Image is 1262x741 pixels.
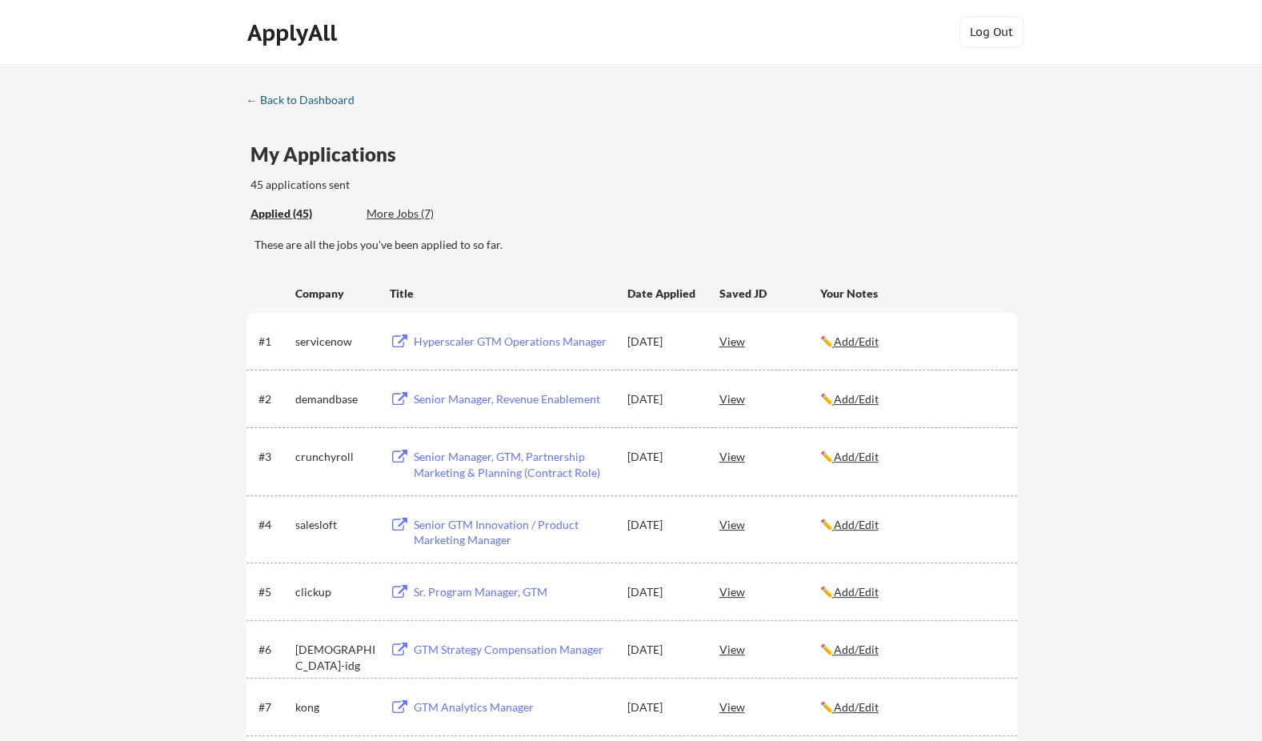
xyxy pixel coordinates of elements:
div: My Applications [250,145,409,164]
div: kong [295,699,375,715]
div: These are job applications we think you'd be a good fit for, but couldn't apply you to automatica... [367,206,484,222]
div: ✏️ [820,584,1003,600]
div: [DATE] [627,334,698,350]
div: View [719,577,820,606]
u: Add/Edit [834,450,879,463]
div: crunchyroll [295,449,375,465]
div: #7 [258,699,290,715]
div: These are all the jobs you've been applied to so far. [250,206,355,222]
u: Add/Edit [834,392,879,406]
div: #6 [258,642,290,658]
u: Add/Edit [834,334,879,348]
div: salesloft [295,517,375,533]
div: [DATE] [627,517,698,533]
div: Senior GTM Innovation / Product Marketing Manager [414,517,612,548]
div: ✏️ [820,391,1003,407]
div: Hyperscaler GTM Operations Manager [414,334,612,350]
div: ✏️ [820,699,1003,715]
div: More Jobs (7) [367,206,484,222]
div: Senior Manager, GTM, Partnership Marketing & Planning (Contract Role) [414,449,612,480]
div: #5 [258,584,290,600]
div: Date Applied [627,286,698,302]
u: Add/Edit [834,518,879,531]
div: Sr. Program Manager, GTM [414,584,612,600]
div: [DATE] [627,449,698,465]
u: Add/Edit [834,643,879,656]
div: View [719,692,820,721]
a: ← Back to Dashboard [246,94,367,110]
div: ✏️ [820,449,1003,465]
div: [DATE] [627,642,698,658]
div: Applied (45) [250,206,355,222]
div: [DEMOGRAPHIC_DATA]-idg [295,642,375,673]
div: servicenow [295,334,375,350]
div: Senior Manager, Revenue Enablement [414,391,612,407]
div: [DATE] [627,699,698,715]
div: ← Back to Dashboard [246,94,367,106]
div: #4 [258,517,290,533]
div: [DATE] [627,391,698,407]
div: ✏️ [820,517,1003,533]
div: Saved JD [719,278,820,307]
div: #3 [258,449,290,465]
div: [DATE] [627,584,698,600]
div: ApplyAll [247,19,342,46]
div: GTM Analytics Manager [414,699,612,715]
div: #2 [258,391,290,407]
div: Your Notes [820,286,1003,302]
button: Log Out [960,16,1024,48]
div: Title [390,286,612,302]
div: 45 applications sent [250,177,560,193]
div: View [719,442,820,471]
div: These are all the jobs you've been applied to so far. [254,237,1017,253]
u: Add/Edit [834,700,879,714]
div: View [719,384,820,413]
div: ✏️ [820,642,1003,658]
div: View [719,510,820,539]
div: Company [295,286,375,302]
div: clickup [295,584,375,600]
div: GTM Strategy Compensation Manager [414,642,612,658]
div: View [719,635,820,663]
u: Add/Edit [834,585,879,599]
div: #1 [258,334,290,350]
div: ✏️ [820,334,1003,350]
div: demandbase [295,391,375,407]
div: View [719,326,820,355]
